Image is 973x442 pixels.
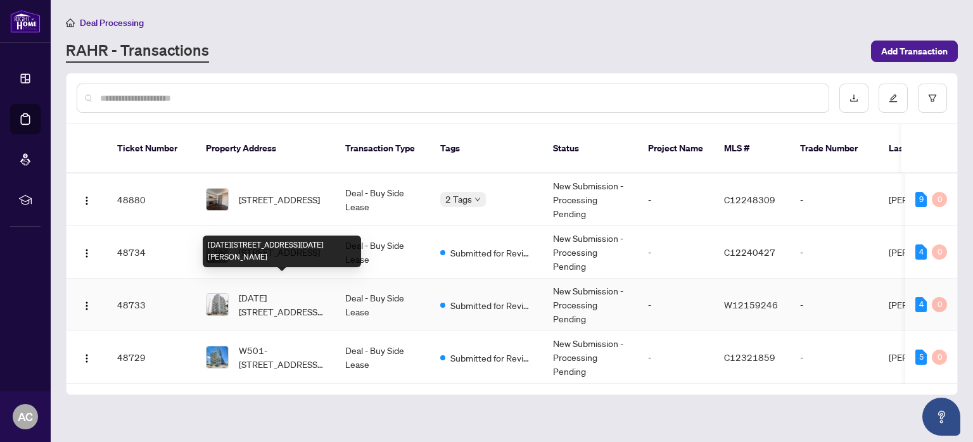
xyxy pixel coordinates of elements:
button: Logo [77,242,97,262]
span: W501-[STREET_ADDRESS][PERSON_NAME] [239,343,325,371]
img: Logo [82,353,92,363]
img: thumbnail-img [207,294,228,315]
button: Add Transaction [871,41,958,62]
td: New Submission - Processing Pending [543,331,638,384]
th: Tags [430,124,543,174]
img: thumbnail-img [207,346,228,368]
th: Ticket Number [107,124,196,174]
th: Trade Number [790,124,879,174]
td: - [638,279,714,331]
th: Status [543,124,638,174]
span: down [474,196,481,203]
td: 48729 [107,331,196,384]
a: RAHR - Transactions [66,40,209,63]
span: C12248309 [724,194,775,205]
span: Submitted for Review [450,298,533,312]
td: - [790,279,879,331]
img: logo [10,9,41,33]
td: 48734 [107,226,196,279]
span: filter [928,94,937,103]
span: Submitted for Review [450,351,533,365]
span: C12240427 [724,246,775,258]
div: 0 [932,244,947,260]
button: Logo [77,294,97,315]
span: W12159246 [724,299,778,310]
img: thumbnail-img [207,189,228,210]
div: 4 [915,297,927,312]
span: Deal Processing [80,17,144,28]
button: Open asap [922,398,960,436]
img: Logo [82,196,92,206]
td: Deal - Buy Side Lease [335,226,430,279]
span: AC [18,408,33,426]
button: filter [918,84,947,113]
td: New Submission - Processing Pending [543,174,638,226]
th: Project Name [638,124,714,174]
td: Deal - Buy Side Lease [335,331,430,384]
td: 48880 [107,174,196,226]
td: - [790,226,879,279]
span: [STREET_ADDRESS] [239,193,320,206]
span: [DATE][STREET_ADDRESS][DATE][PERSON_NAME] [239,291,325,319]
td: - [790,174,879,226]
div: 0 [932,297,947,312]
div: [DATE][STREET_ADDRESS][DATE][PERSON_NAME] [203,236,361,267]
span: Submitted for Review [450,246,533,260]
img: Logo [82,301,92,311]
td: - [638,331,714,384]
td: - [638,226,714,279]
td: Deal - Buy Side Lease [335,279,430,331]
span: 2 Tags [445,192,472,206]
img: Logo [82,248,92,258]
th: Property Address [196,124,335,174]
span: Add Transaction [881,41,948,61]
span: C12321859 [724,351,775,363]
div: 0 [932,192,947,207]
button: download [839,84,868,113]
td: New Submission - Processing Pending [543,279,638,331]
span: home [66,18,75,27]
button: edit [879,84,908,113]
span: download [849,94,858,103]
th: MLS # [714,124,790,174]
td: - [638,174,714,226]
button: Logo [77,189,97,210]
div: 4 [915,244,927,260]
td: Deal - Buy Side Lease [335,174,430,226]
div: 9 [915,192,927,207]
div: 5 [915,350,927,365]
td: 48733 [107,279,196,331]
td: - [790,331,879,384]
th: Transaction Type [335,124,430,174]
td: New Submission - Processing Pending [543,226,638,279]
button: Logo [77,347,97,367]
div: 0 [932,350,947,365]
span: edit [889,94,898,103]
